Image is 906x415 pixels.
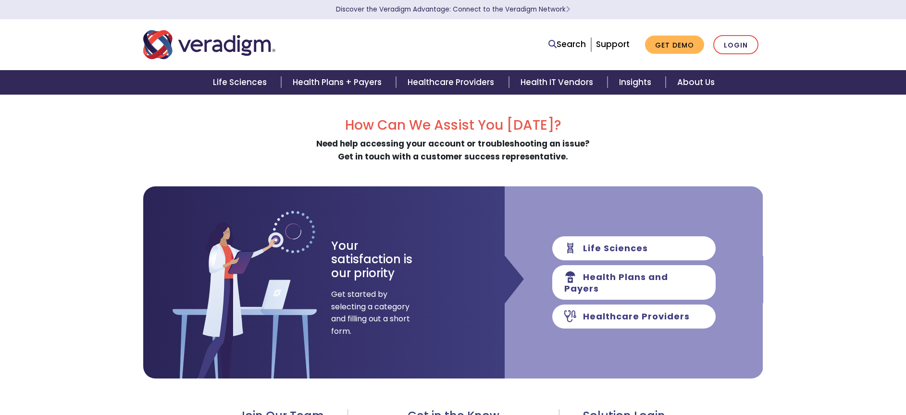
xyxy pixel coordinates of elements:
[666,70,726,95] a: About Us
[331,288,410,337] span: Get started by selecting a category and filling out a short form.
[713,35,758,55] a: Login
[336,5,570,14] a: Discover the Veradigm Advantage: Connect to the Veradigm NetworkLearn More
[608,70,666,95] a: Insights
[143,117,763,134] h2: How Can We Assist You [DATE]?
[596,38,630,50] a: Support
[566,5,570,14] span: Learn More
[201,70,281,95] a: Life Sciences
[331,239,430,281] h3: Your satisfaction is our priority
[548,38,586,51] a: Search
[316,138,590,162] strong: Need help accessing your account or troubleshooting an issue? Get in touch with a customer succes...
[143,29,275,61] img: Veradigm logo
[509,70,608,95] a: Health IT Vendors
[396,70,509,95] a: Healthcare Providers
[281,70,396,95] a: Health Plans + Payers
[645,36,704,54] a: Get Demo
